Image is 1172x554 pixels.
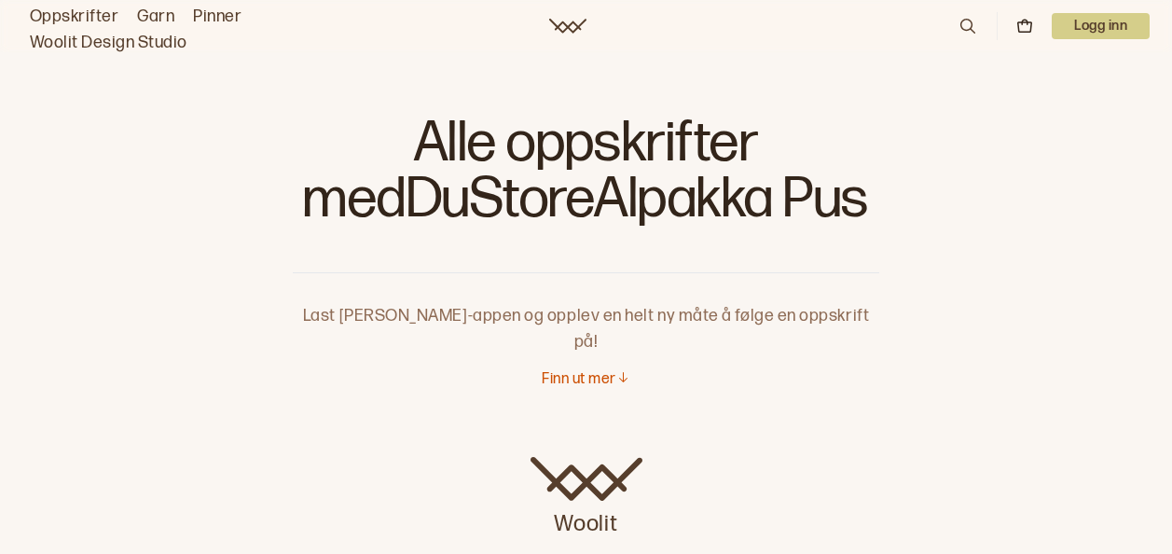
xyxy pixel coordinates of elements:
p: Finn ut mer [542,370,615,390]
img: Woolit [531,457,642,502]
a: Pinner [193,4,241,30]
a: Woolit [549,19,586,34]
p: Logg inn [1052,13,1150,39]
a: Woolit Design Studio [30,30,187,56]
a: Woolit [531,457,642,539]
a: Oppskrifter [30,4,118,30]
a: Garn [137,4,174,30]
p: Last [PERSON_NAME]-appen og opplev en helt ny måte å følge en oppskrift på! [293,273,879,355]
button: User dropdown [1052,13,1150,39]
h1: Alle oppskrifter med DuStoreAlpakka Pus [293,112,879,242]
p: Woolit [531,502,642,539]
button: Finn ut mer [542,370,629,390]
